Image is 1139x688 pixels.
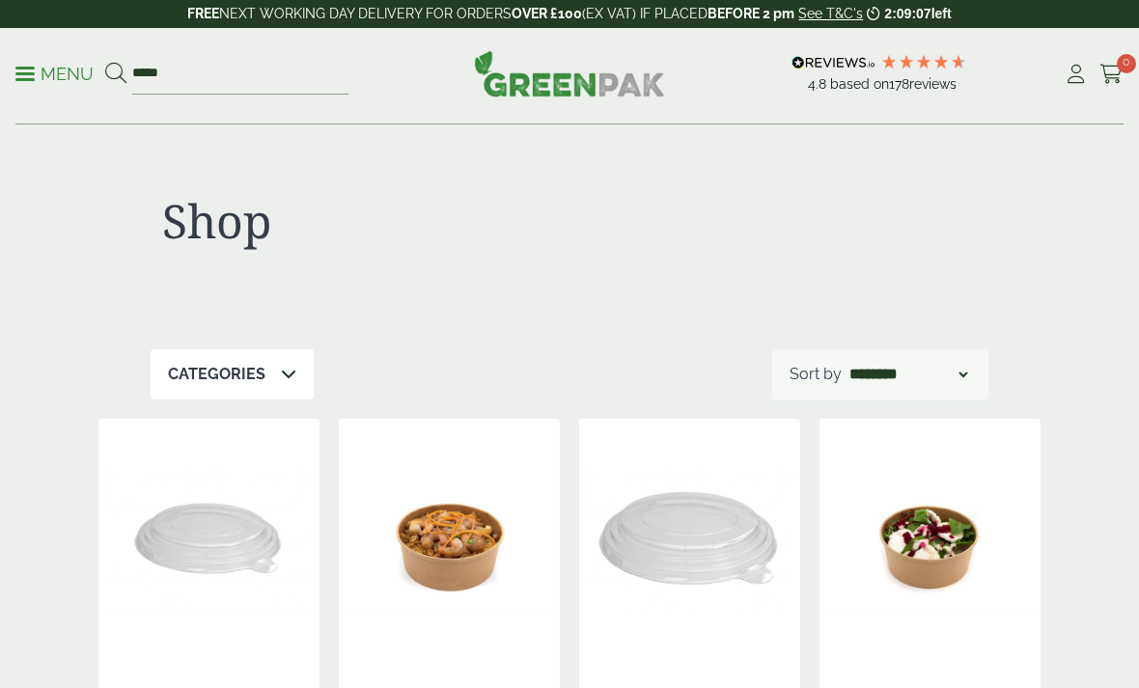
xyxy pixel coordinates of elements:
[168,363,265,386] p: Categories
[162,193,558,249] h1: Shop
[1099,65,1124,84] i: Cart
[798,6,863,21] a: See T&C's
[846,363,971,386] select: Shop order
[808,76,830,92] span: 4.8
[512,6,582,21] strong: OVER £100
[880,53,967,70] div: 4.78 Stars
[98,419,319,660] img: Clear Domed Lid - Fits 750ml-0
[931,6,952,21] span: left
[15,63,94,82] a: Menu
[1064,65,1088,84] i: My Account
[15,63,94,86] p: Menu
[579,419,800,660] img: Clear Domed Lid - Fits 1000ml-0
[1099,60,1124,89] a: 0
[909,76,957,92] span: reviews
[474,50,665,96] img: GreenPak Supplies
[792,56,875,69] img: REVIEWS.io
[790,363,842,386] p: Sort by
[187,6,219,21] strong: FREE
[830,76,889,92] span: Based on
[339,419,560,660] img: Kraft Bowl 1090ml with Prawns and Rice
[708,6,794,21] strong: BEFORE 2 pm
[889,76,909,92] span: 178
[1117,54,1136,73] span: 0
[884,6,931,21] span: 2:09:07
[820,419,1041,660] img: Kraft Bowl 750ml with Goats Cheese Salad Open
